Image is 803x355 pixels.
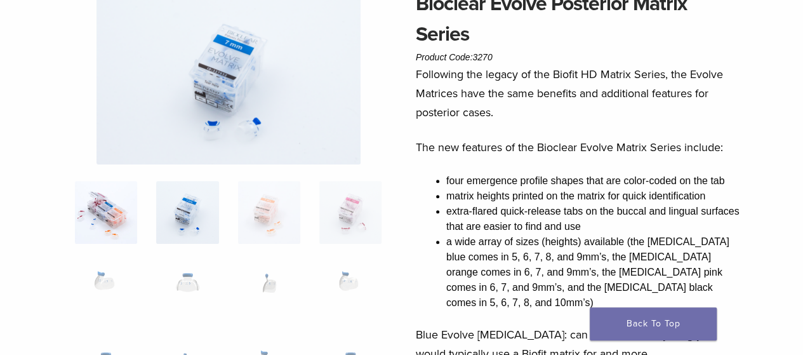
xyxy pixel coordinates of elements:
span: Product Code: [416,52,493,62]
img: Bioclear Evolve Posterior Matrix Series - Image 4 [319,181,382,243]
li: extra-flared quick-release tabs on the buccal and lingual surfaces that are easier to find and use [446,204,743,234]
img: Bioclear Evolve Posterior Matrix Series - Image 7 [238,260,300,322]
img: Bioclear Evolve Posterior Matrix Series - Image 2 [156,181,218,243]
li: matrix heights printed on the matrix for quick identification [446,189,743,204]
li: a wide array of sizes (heights) available (the [MEDICAL_DATA] blue comes in 5, 6, 7, 8, and 9mm’s... [446,234,743,311]
li: four emergence profile shapes that are color-coded on the tab [446,173,743,189]
img: Bioclear Evolve Posterior Matrix Series - Image 3 [238,181,300,243]
a: Back To Top [590,307,717,340]
span: 3270 [472,52,492,62]
img: Bioclear Evolve Posterior Matrix Series - Image 6 [156,260,218,322]
p: The new features of the Bioclear Evolve Matrix Series include: [416,138,743,157]
img: Evolve-refills-2-324x324.jpg [75,181,137,243]
p: Following the legacy of the Biofit HD Matrix Series, the Evolve Matrices have the same benefits a... [416,65,743,122]
img: Bioclear Evolve Posterior Matrix Series - Image 5 [75,260,137,322]
img: Bioclear Evolve Posterior Matrix Series - Image 8 [319,260,382,322]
